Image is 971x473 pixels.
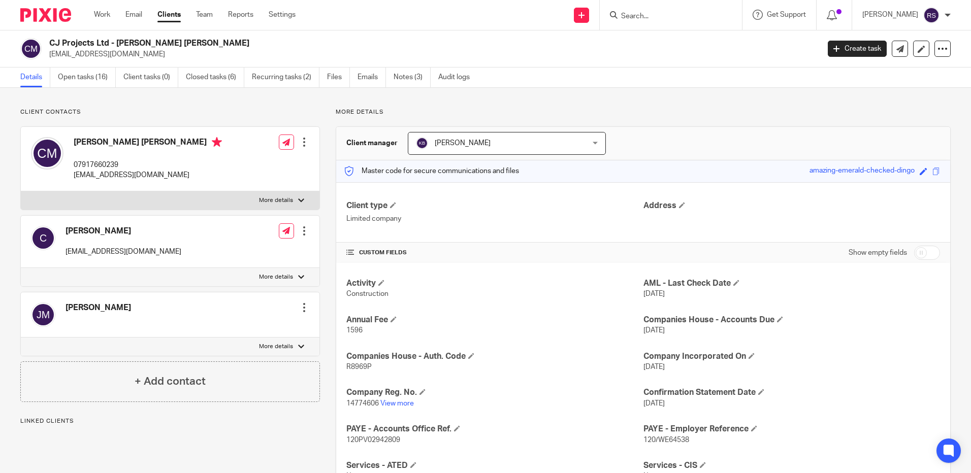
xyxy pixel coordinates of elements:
span: [DATE] [643,290,665,297]
h4: Activity [346,278,643,289]
p: More details [336,108,951,116]
img: svg%3E [31,226,55,250]
a: Client tasks (0) [123,67,178,87]
a: Clients [157,10,181,20]
label: Show empty fields [849,248,907,258]
h2: CJ Projects Ltd - [PERSON_NAME] [PERSON_NAME] [49,38,660,49]
h4: Services - CIS [643,460,940,471]
p: Limited company [346,214,643,224]
h4: CUSTOM FIELDS [346,249,643,257]
span: Construction [346,290,389,297]
span: 120/WE64538 [643,436,689,444]
p: [PERSON_NAME] [862,10,918,20]
img: svg%3E [416,137,428,149]
a: Audit logs [438,67,477,87]
span: 1596 [346,327,363,334]
h4: [PERSON_NAME] [66,302,131,313]
p: Master code for secure communications and files [344,166,519,176]
h4: Companies House - Auth. Code [346,351,643,362]
p: [EMAIL_ADDRESS][DOMAIN_NAME] [74,170,222,180]
img: svg%3E [31,302,55,327]
a: Work [94,10,110,20]
p: 07917660239 [74,160,222,170]
h4: Annual Fee [346,315,643,325]
p: More details [259,273,293,281]
h4: Services - ATED [346,460,643,471]
p: More details [259,343,293,351]
h3: Client manager [346,138,398,148]
span: Get Support [767,11,806,18]
img: Pixie [20,8,71,22]
h4: + Add contact [135,374,206,389]
i: Primary [212,137,222,147]
h4: PAYE - Employer Reference [643,424,940,434]
h4: PAYE - Accounts Office Ref. [346,424,643,434]
a: Emails [358,67,386,87]
h4: Company Reg. No. [346,387,643,398]
h4: Companies House - Accounts Due [643,315,940,325]
input: Search [620,12,711,21]
img: svg%3E [923,7,940,23]
span: R8969P [346,363,372,370]
span: 14774606 [346,400,379,407]
h4: [PERSON_NAME] [66,226,181,236]
a: Details [20,67,50,87]
h4: AML - Last Check Date [643,278,940,289]
a: View more [380,400,414,407]
h4: Client type [346,200,643,211]
a: Team [196,10,213,20]
img: svg%3E [20,38,42,59]
a: Create task [828,41,887,57]
a: Open tasks (16) [58,67,116,87]
h4: Company Incorporated On [643,351,940,362]
span: 120PV02942809 [346,436,400,444]
a: Closed tasks (6) [186,67,244,87]
h4: [PERSON_NAME] [PERSON_NAME] [74,137,222,150]
span: [DATE] [643,400,665,407]
a: Files [327,67,350,87]
a: Email [125,10,142,20]
a: Notes (3) [394,67,431,87]
h4: Confirmation Statement Date [643,387,940,398]
h4: Address [643,200,940,211]
p: More details [259,196,293,205]
p: [EMAIL_ADDRESS][DOMAIN_NAME] [66,247,181,257]
span: [PERSON_NAME] [435,140,491,147]
p: Client contacts [20,108,320,116]
a: Settings [269,10,296,20]
span: [DATE] [643,327,665,334]
img: svg%3E [31,137,63,170]
a: Reports [228,10,253,20]
p: [EMAIL_ADDRESS][DOMAIN_NAME] [49,49,813,59]
p: Linked clients [20,417,320,425]
div: amazing-emerald-checked-dingo [810,165,915,177]
a: Recurring tasks (2) [252,67,319,87]
span: [DATE] [643,363,665,370]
